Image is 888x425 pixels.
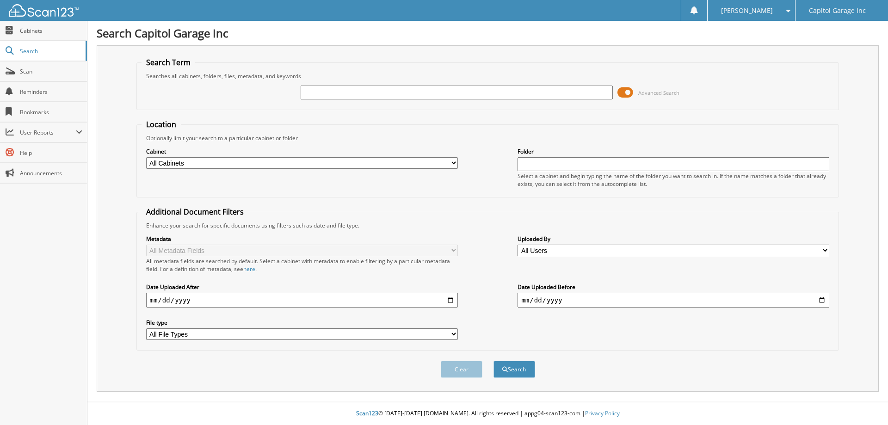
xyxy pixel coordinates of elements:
label: Uploaded By [518,235,829,243]
span: Cabinets [20,27,82,35]
label: File type [146,319,458,326]
input: start [146,293,458,308]
button: Search [493,361,535,378]
h1: Search Capitol Garage Inc [97,25,879,41]
span: Announcements [20,169,82,177]
div: All metadata fields are searched by default. Select a cabinet with metadata to enable filtering b... [146,257,458,273]
label: Folder [518,148,829,155]
legend: Search Term [142,57,195,68]
span: Help [20,149,82,157]
div: © [DATE]-[DATE] [DOMAIN_NAME]. All rights reserved | appg04-scan123-com | [87,402,888,425]
span: Reminders [20,88,82,96]
a: Privacy Policy [585,409,620,417]
label: Metadata [146,235,458,243]
span: Capitol Garage Inc [809,8,866,13]
span: Search [20,47,81,55]
span: [PERSON_NAME] [721,8,773,13]
input: end [518,293,829,308]
iframe: Chat Widget [842,381,888,425]
div: Searches all cabinets, folders, files, metadata, and keywords [142,72,834,80]
span: Scan [20,68,82,75]
button: Clear [441,361,482,378]
div: Enhance your search for specific documents using filters such as date and file type. [142,222,834,229]
label: Cabinet [146,148,458,155]
span: Advanced Search [638,89,679,96]
img: scan123-logo-white.svg [9,4,79,17]
label: Date Uploaded After [146,283,458,291]
legend: Additional Document Filters [142,207,248,217]
span: User Reports [20,129,76,136]
span: Bookmarks [20,108,82,116]
legend: Location [142,119,181,129]
div: Select a cabinet and begin typing the name of the folder you want to search in. If the name match... [518,172,829,188]
div: Optionally limit your search to a particular cabinet or folder [142,134,834,142]
label: Date Uploaded Before [518,283,829,291]
span: Scan123 [356,409,378,417]
a: here [243,265,255,273]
